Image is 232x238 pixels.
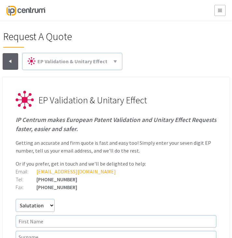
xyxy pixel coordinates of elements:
[16,177,216,182] div: [PHONE_NUMBER]
[37,58,107,65] span: EP Validation & Unitary Effect
[38,95,147,105] span: EP Validation & Unitary Effect
[16,185,36,190] div: Fax:
[16,169,36,174] div: Email:
[16,139,216,155] p: Getting an accurate and firm quote is fast and easy too! Simply enter your seven digit EP number,...
[36,168,116,175] a: [EMAIL_ADDRESS][DOMAIN_NAME]
[16,185,216,190] div: [PHONE_NUMBER]
[16,177,36,182] div: Tel:
[3,31,209,48] h1: Request A Quote
[16,115,216,134] h1: IP Centrum makes European Patent Validation and Unitary Effect Requests faster, easier and safer.
[25,56,119,67] a: EP Validation & Unitary Effect
[16,160,216,168] p: Or if you prefer, get in touch and we'll be delighted to help:
[16,215,216,228] input: First Name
